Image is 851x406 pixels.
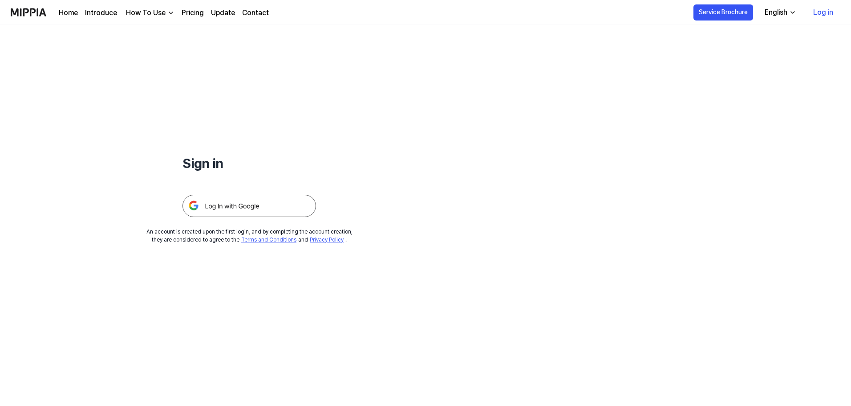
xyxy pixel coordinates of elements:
[85,8,117,18] a: Introduce
[241,237,296,243] a: Terms and Conditions
[310,237,344,243] a: Privacy Policy
[124,8,174,18] button: How To Use
[146,228,353,244] div: An account is created upon the first login, and by completing the account creation, they are cons...
[182,153,316,173] h1: Sign in
[182,195,316,217] img: 구글 로그인 버튼
[763,7,789,18] div: English
[167,9,174,16] img: down
[758,4,802,21] button: English
[693,4,753,21] button: Service Brochure
[211,8,235,18] a: Update
[182,8,204,18] a: Pricing
[59,8,78,18] a: Home
[242,8,269,18] a: Contact
[124,8,167,18] div: How To Use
